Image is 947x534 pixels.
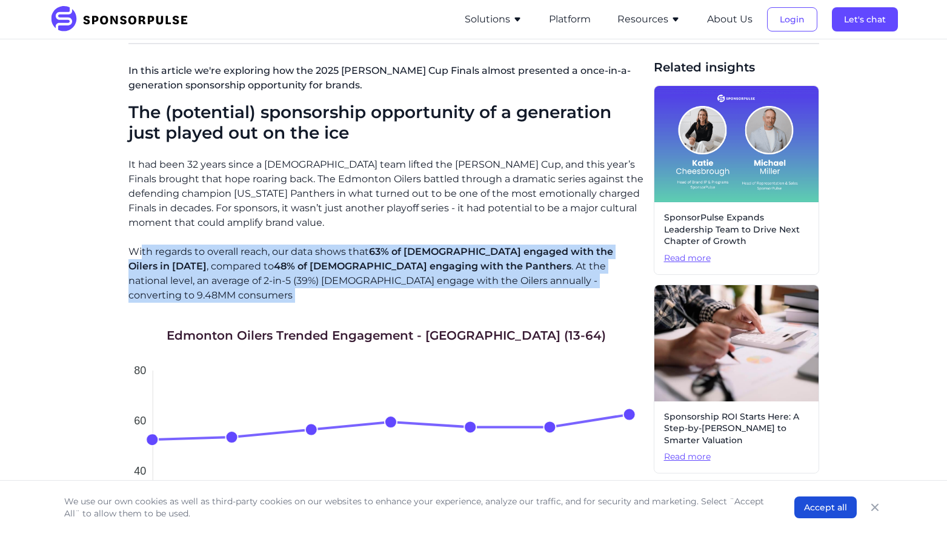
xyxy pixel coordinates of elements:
[128,246,613,272] span: 63% of [DEMOGRAPHIC_DATA] engaged with the Oilers in [DATE]
[134,415,146,427] tspan: 60
[707,14,753,25] a: About Us
[549,12,591,27] button: Platform
[664,212,809,248] span: SponsorPulse Expands Leadership Team to Drive Next Chapter of Growth
[664,411,809,447] span: Sponsorship ROI Starts Here: A Step-by-[PERSON_NAME] to Smarter Valuation
[654,285,819,401] img: Getty Images courtesy of Unsplash
[767,7,817,31] button: Login
[134,364,146,377] tspan: 80
[50,6,197,33] img: SponsorPulse
[128,59,644,102] p: In this article we're exploring how the 2025 [PERSON_NAME] Cup Finals almost presented a once-in-...
[866,499,883,516] button: Close
[128,245,644,303] p: With regards to overall reach, our data shows that , compared to . At the national level, an aver...
[707,12,753,27] button: About Us
[128,102,611,143] span: The (potential) sponsorship opportunity of a generation just played out on the ice
[617,12,680,27] button: Resources
[794,496,857,518] button: Accept all
[128,157,644,230] p: It had been 32 years since a [DEMOGRAPHIC_DATA] team lifted the [PERSON_NAME] Cup, and this year’...
[134,465,146,477] tspan: 40
[886,476,947,534] iframe: Chat Widget
[832,14,898,25] a: Let's chat
[64,495,770,519] p: We use our own cookies as well as third-party cookies on our websites to enhance your experience,...
[167,327,606,344] h1: Edmonton Oilers Trended Engagement - [GEOGRAPHIC_DATA] (13-64)
[549,14,591,25] a: Platform
[274,260,571,272] span: 48% of [DEMOGRAPHIC_DATA] engaging with the Panthers
[664,451,809,463] span: Read more
[664,252,809,265] span: Read more
[654,86,819,202] img: Katie Cheesbrough and Michael Miller Join SponsorPulse to Accelerate Strategic Services
[654,85,819,274] a: SponsorPulse Expands Leadership Team to Drive Next Chapter of GrowthRead more
[832,7,898,31] button: Let's chat
[465,12,522,27] button: Solutions
[767,14,817,25] a: Login
[654,59,819,76] span: Related insights
[654,285,819,473] a: Sponsorship ROI Starts Here: A Step-by-[PERSON_NAME] to Smarter ValuationRead more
